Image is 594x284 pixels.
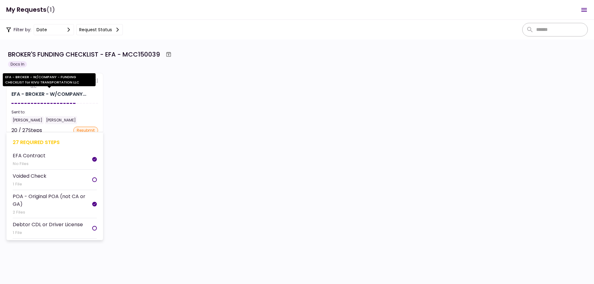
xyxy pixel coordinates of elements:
[13,138,97,146] div: 27 required steps
[8,50,160,59] div: BROKER'S FUNDING CHECKLIST - EFA - MCC150039
[11,116,44,124] div: [PERSON_NAME]
[13,209,92,215] div: 2 Files
[76,24,123,35] button: Request status
[13,181,46,187] div: 1 File
[73,127,98,134] div: resubmit
[13,172,46,180] div: Voided Check
[13,152,45,159] div: EFA Contract
[13,193,92,208] div: POA - Original POA (not CA or GA)
[13,161,45,167] div: No Files
[13,221,83,228] div: Debtor CDL or Driver License
[3,73,96,86] div: EFA - BROKER - W/COMPANY - FUNDING CHECKLIST for KIVU TRANSPORTATION LLC
[6,3,55,16] h1: My Requests
[11,91,86,98] div: EFA - BROKER - W/COMPANY - FUNDING CHECKLIST for KIVU TRANSPORTATION LLC
[8,61,27,67] div: Docs In
[577,2,592,17] button: Open menu
[34,24,74,35] button: date
[37,26,47,33] div: date
[13,230,83,236] div: 1 File
[11,127,42,134] div: 20 / 27 Steps
[6,24,123,35] div: Filter by:
[11,109,98,115] div: Sent to:
[163,49,174,60] button: Archive workflow
[46,3,55,16] span: (1)
[45,116,77,124] div: [PERSON_NAME]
